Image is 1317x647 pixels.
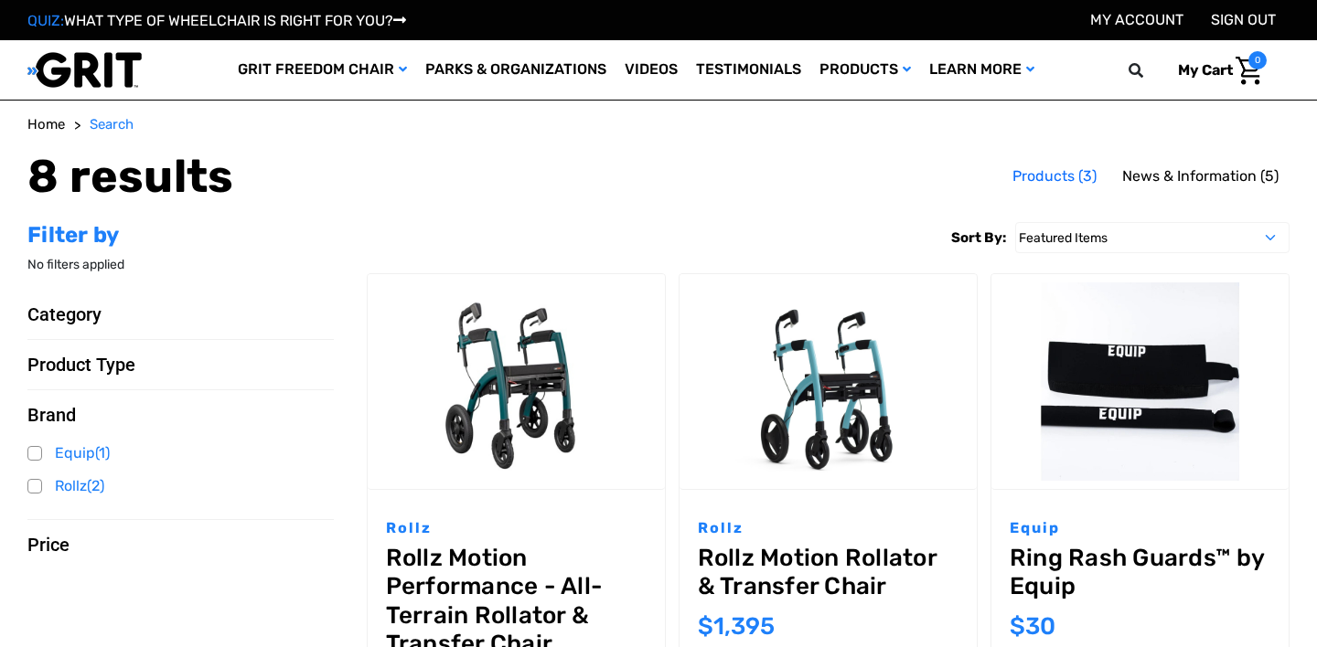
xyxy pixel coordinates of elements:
[920,40,1044,100] a: Learn More
[1178,61,1233,79] span: My Cart
[27,149,233,204] h1: 8 results
[1010,544,1270,600] a: Ring Rash Guards™ by Equip,$30.00
[27,534,70,556] span: Price
[27,303,102,325] span: Category
[616,40,687,100] a: Videos
[27,472,334,500] a: Rollz(2)
[27,114,1290,135] nav: Breadcrumb
[27,404,76,426] span: Brand
[991,274,1289,490] a: Ring Rash Guards™ by Equip,$30.00
[680,274,977,490] img: Rollz Motion Rollator & Transfer Chair
[991,282,1289,481] img: Ring Rash Guards™ by Equip
[698,517,958,539] p: Rollz
[1211,11,1276,28] a: Sign out
[1012,167,1097,185] span: Products (3)
[416,40,616,100] a: Parks & Organizations
[90,114,134,135] a: Search
[951,222,1006,253] label: Sort By:
[687,40,810,100] a: Testimonials
[386,517,647,539] p: Rollz
[95,444,110,461] span: (1)
[1164,51,1267,90] a: Cart with 0 items
[1122,167,1279,185] span: News & Information (5)
[810,40,920,100] a: Products
[698,544,958,600] a: Rollz Motion Rollator & Transfer Chair,$1,395.00
[1090,11,1183,28] a: Account
[698,612,775,641] span: $1,395
[27,354,334,376] button: Product Type
[27,440,334,467] a: Equip(1)
[1248,51,1267,69] span: 0
[27,534,334,556] button: Price
[368,274,665,490] a: Rollz Motion Performance - All-Terrain Rollator & Transfer Chair,$1,695.00
[27,12,64,29] span: QUIZ:
[87,477,104,494] span: (2)
[1010,612,1055,641] span: $30
[229,40,416,100] a: GRIT Freedom Chair
[368,274,665,490] img: Rollz Motion Performance - All-Terrain Rollator & Transfer Chair
[27,114,65,135] a: Home
[27,255,334,274] p: No filters applied
[27,51,142,89] img: GRIT All-Terrain Wheelchair and Mobility Equipment
[1010,517,1270,539] p: Equip
[27,404,334,426] button: Brand
[27,354,135,376] span: Product Type
[680,274,977,490] a: Rollz Motion Rollator & Transfer Chair,$1,395.00
[1236,57,1262,85] img: Cart
[27,222,334,249] h2: Filter by
[1137,51,1164,90] input: Search
[90,116,134,133] span: Search
[27,303,334,325] button: Category
[27,12,406,29] a: QUIZ:WHAT TYPE OF WHEELCHAIR IS RIGHT FOR YOU?
[27,116,65,133] span: Home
